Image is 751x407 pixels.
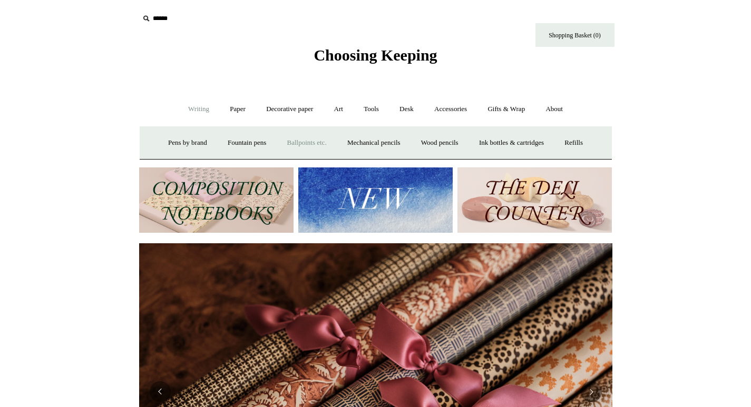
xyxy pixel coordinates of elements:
a: Ballpoints etc. [278,129,336,157]
a: Wood pencils [412,129,468,157]
img: New.jpg__PID:f73bdf93-380a-4a35-bcfe-7823039498e1 [298,167,453,233]
a: Decorative paper [257,95,323,123]
img: The Deli Counter [457,167,612,233]
a: Pens by brand [159,129,217,157]
a: Refills [555,129,592,157]
a: Shopping Basket (0) [535,23,615,47]
a: Ink bottles & cartridges [470,129,553,157]
a: Choosing Keeping [314,55,437,62]
button: Next [581,381,602,402]
a: Fountain pens [218,129,276,157]
span: Choosing Keeping [314,46,437,64]
a: Tools [354,95,388,123]
a: Mechanical pencils [338,129,410,157]
a: Desk [390,95,423,123]
img: 202302 Composition ledgers.jpg__PID:69722ee6-fa44-49dd-a067-31375e5d54ec [139,167,294,233]
a: Art [325,95,353,123]
a: Gifts & Wrap [478,95,534,123]
button: Previous [150,381,171,402]
a: About [536,95,572,123]
a: Paper [220,95,255,123]
a: Accessories [425,95,476,123]
a: Writing [179,95,219,123]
